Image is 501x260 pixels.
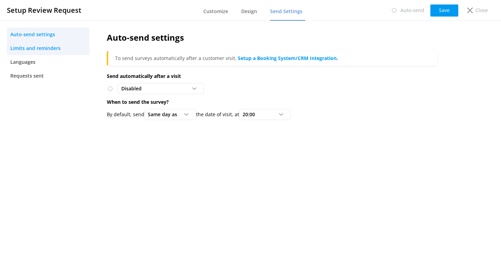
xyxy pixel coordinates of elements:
a: Requests sent [7,69,90,83]
button: Save [430,4,458,17]
a: Setup a Booking System/CRM Integration. [238,55,338,61]
p: When to send the survey? [107,98,437,106]
a: Limits and reminders [7,41,90,55]
h3: Setup Review Request [7,5,81,16]
span: Send Settings [270,8,303,15]
span: 20:00 [243,111,259,118]
p: By default, send [107,111,144,118]
p: the date of visit, at [196,111,239,118]
p: To send surveys automatically after a customer visit, [115,54,430,62]
a: Auto-send settings [7,28,90,41]
p: Send automatically after a visit [107,72,437,80]
span: Auto-send settings [10,31,55,38]
p: Close [476,7,488,14]
span: Languages [10,58,35,66]
p: Auto-send [400,7,424,14]
span: Design [241,8,257,15]
span: Customize [203,8,228,15]
span: Limits and reminders [10,44,61,52]
span: Same day as [148,111,181,118]
span: Disabled [121,85,146,92]
h2: Auto-send settings [107,31,437,44]
span: Requests sent [10,72,44,80]
a: Languages [7,55,90,69]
